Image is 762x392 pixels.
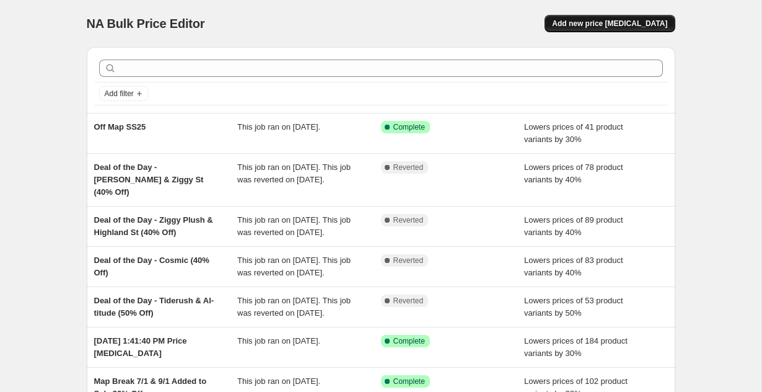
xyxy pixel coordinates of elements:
[545,15,675,32] button: Add new price [MEDICAL_DATA]
[237,122,320,131] span: This job ran on [DATE].
[237,163,351,184] span: This job ran on [DATE]. This job was reverted on [DATE].
[524,296,623,318] span: Lowers prices of 53 product variants by 50%
[393,296,424,306] span: Reverted
[237,215,351,237] span: This job ran on [DATE]. This job was reverted on [DATE].
[99,86,149,101] button: Add filter
[524,215,623,237] span: Lowers prices of 89 product variants by 40%
[237,296,351,318] span: This job ran on [DATE]. This job was reverted on [DATE].
[94,163,204,197] span: Deal of the Day - [PERSON_NAME] & Ziggy St (40% Off)
[524,163,623,184] span: Lowers prices of 78 product variants by 40%
[94,122,146,131] span: Off Map SS25
[94,256,209,277] span: Deal of the Day - Cosmic (40% Off)
[524,122,623,144] span: Lowers prices of 41 product variants by 30%
[524,256,623,277] span: Lowers prices of 83 product variants by 40%
[237,256,351,277] span: This job ran on [DATE]. This job was reverted on [DATE].
[552,19,667,29] span: Add new price [MEDICAL_DATA]
[94,336,187,358] span: [DATE] 1:41:40 PM Price [MEDICAL_DATA]
[87,17,205,30] span: NA Bulk Price Editor
[393,122,425,132] span: Complete
[237,336,320,345] span: This job ran on [DATE].
[94,215,213,237] span: Deal of the Day - Ziggy Plush & Highland St (40% Off)
[524,336,628,358] span: Lowers prices of 184 product variants by 30%
[393,215,424,225] span: Reverted
[393,336,425,346] span: Complete
[94,296,214,318] span: Deal of the Day - Tiderush & Al-titude (50% Off)
[393,256,424,265] span: Reverted
[105,89,134,99] span: Add filter
[393,163,424,172] span: Reverted
[393,376,425,386] span: Complete
[237,376,320,386] span: This job ran on [DATE].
